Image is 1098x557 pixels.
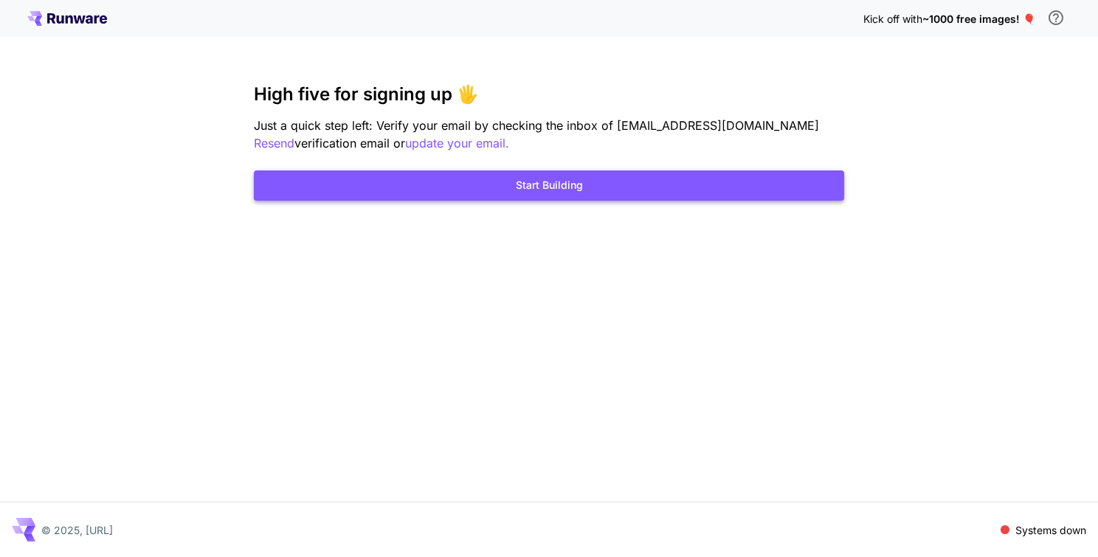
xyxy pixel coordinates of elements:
[863,13,922,25] span: Kick off with
[922,13,1035,25] span: ~1000 free images! 🎈
[41,522,113,538] p: © 2025, [URL]
[254,134,294,153] button: Resend
[254,118,819,133] span: Just a quick step left: Verify your email by checking the inbox of [EMAIL_ADDRESS][DOMAIN_NAME]
[294,136,405,151] span: verification email or
[254,84,844,105] h3: High five for signing up 🖐️
[1041,3,1071,32] button: In order to qualify for free credit, you need to sign up with a business email address and click ...
[405,134,509,153] button: update your email.
[1015,522,1086,538] p: Systems down
[254,170,844,201] button: Start Building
